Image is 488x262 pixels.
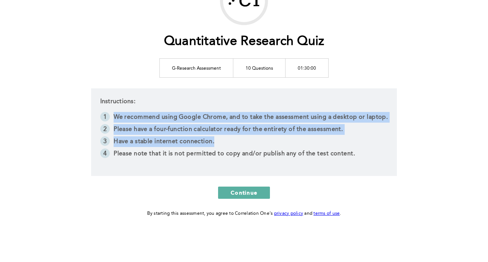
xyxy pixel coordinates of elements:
[164,34,324,50] h1: Quantitative Research Quiz
[100,112,388,124] li: We recommend using Google Chrome, and to take the assessment using a desktop or laptop.
[147,209,341,218] div: By starting this assessment, you agree to Correlation One's and .
[160,58,233,77] td: G-Research Assessment
[286,58,329,77] td: 01:30:00
[218,187,270,199] button: Continue
[91,88,397,176] div: Instructions:
[100,149,388,161] li: Please note that it is not permitted to copy and/or publish any of the test content.
[313,211,340,216] a: terms of use
[233,58,286,77] td: 10 Questions
[100,136,388,149] li: Have a stable internet connection.
[231,189,257,196] span: Continue
[274,211,303,216] a: privacy policy
[100,124,388,136] li: Please have a four-function calculator ready for the entirety of the assessment.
